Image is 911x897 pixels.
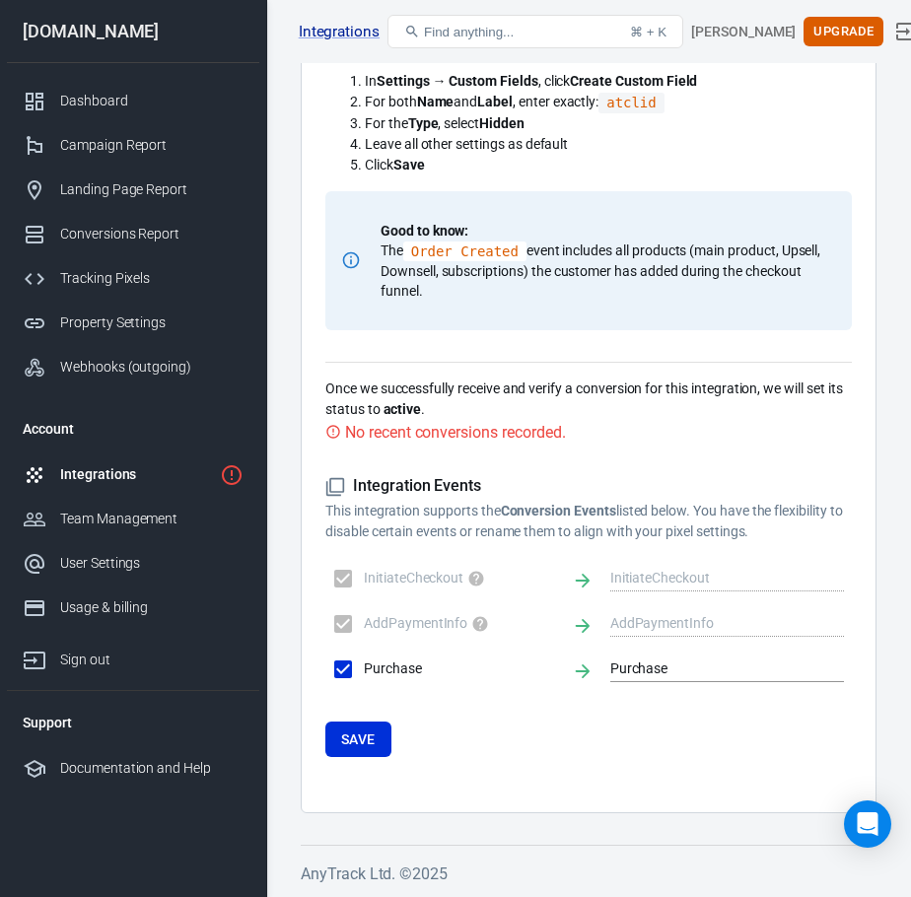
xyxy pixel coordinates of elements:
svg: The AddPaymentInfo event is automatically collected by the Anytrack tracking tag. [471,615,489,633]
strong: Good to know: [381,223,468,239]
a: Tracking Pixels [7,256,259,301]
input: Purchase [610,656,814,681]
a: Dashboard [7,79,259,123]
div: Usage & billing [60,597,244,618]
div: Campaign Report [60,135,244,156]
strong: Name [417,94,455,109]
svg: 1 networks not verified yet [220,463,244,487]
li: In , click [365,71,852,92]
a: Campaign Report [7,123,259,168]
code: Click to copy [403,241,526,261]
a: Team Management [7,497,259,541]
p: Once we successfully receive and verify a conversion for this integration, we will set its status... [325,379,852,420]
div: ⌘ + K [630,25,666,39]
li: Click [365,155,852,175]
span: InitiateCheckout [364,568,556,588]
li: Leave all other settings as default [365,134,852,155]
strong: Type [408,115,439,131]
div: Account id: j9Cy1dVm [691,22,796,42]
a: Conversions Report [7,212,259,256]
h6: AnyTrack Ltd. © 2025 [301,862,876,886]
button: Save [325,722,391,758]
code: Click to copy [598,93,664,113]
a: Webhooks (outgoing) [7,345,259,389]
div: Sign out [60,650,244,670]
div: [DOMAIN_NAME] [7,23,259,40]
a: Landing Page Report [7,168,259,212]
div: Documentation and Help [60,758,244,779]
input: AddPaymentInfo [610,611,844,636]
div: Open Intercom Messenger [844,800,891,848]
button: Upgrade [804,17,883,47]
div: Dashboard [60,91,244,111]
a: Property Settings [7,301,259,345]
div: Integrations [60,464,212,485]
li: Account [7,405,259,452]
button: Find anything...⌘ + K [387,15,683,48]
strong: Settings → Custom Fields [377,73,538,89]
div: User Settings [60,553,244,574]
a: Sign out [7,630,259,682]
a: Integrations [299,22,380,42]
a: User Settings [7,541,259,586]
strong: Hidden [479,115,525,131]
li: For the , select [365,113,852,134]
svg: The InitiateCheckout event is automatically collected by the Anytrack tracking tag. [467,570,485,587]
li: For both and , enter exactly: [365,92,852,113]
div: Team Management [60,509,244,529]
a: Usage & billing [7,586,259,630]
p: This integration supports the listed below. You have the flexibility to disable certain events or... [325,501,852,542]
div: Property Settings [60,312,244,333]
span: Find anything... [424,25,514,39]
div: Webhooks (outgoing) [60,357,244,378]
strong: Save [393,157,425,172]
div: Conversions Report [60,224,244,244]
span: Purchase [364,658,556,679]
span: AddPaymentInfo [364,613,556,634]
li: Support [7,699,259,746]
h5: Integration Events [325,476,852,497]
strong: active [384,401,422,417]
div: Landing Page Report [60,179,244,200]
strong: Create Custom Field [570,73,697,89]
strong: Conversion Events [501,503,616,518]
strong: Label [477,94,513,109]
input: InitiateCheckout [610,566,844,590]
p: The event includes all products (main product, Upsell, Downsell, subscriptions) the customer has ... [381,221,828,301]
div: No recent conversions recorded. [345,420,565,445]
div: Tracking Pixels [60,268,244,289]
a: Integrations [7,452,259,497]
